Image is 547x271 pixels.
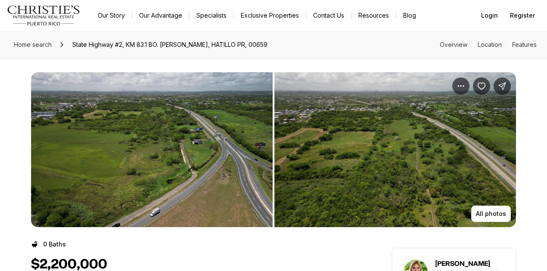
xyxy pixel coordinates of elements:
[476,7,503,24] button: Login
[481,12,498,19] span: Login
[234,9,306,22] a: Exclusive Properties
[505,7,540,24] button: Register
[274,72,516,227] button: View image gallery
[435,259,490,268] h5: [PERSON_NAME]
[473,77,490,95] button: Save Property: State Highway #2, KM 83.1 BO. CARRIZALES
[190,9,233,22] a: Specialists
[31,72,273,227] li: 1 of 4
[452,77,469,95] button: Property options
[10,38,55,52] a: Home search
[440,41,537,48] nav: Page section menu
[31,72,516,227] div: Listing Photos
[351,9,396,22] a: Resources
[476,210,506,217] p: All photos
[91,9,132,22] a: Our Story
[396,9,423,22] a: Blog
[43,241,66,248] p: 0 Baths
[478,41,502,48] a: Skip to: Location
[14,41,52,48] span: Home search
[31,72,273,227] button: View image gallery
[274,72,516,227] li: 2 of 4
[512,41,537,48] a: Skip to: Features
[494,77,511,95] button: Share Property: State Highway #2, KM 83.1 BO. CARRIZALES
[7,5,81,26] img: logo
[440,41,467,48] a: Skip to: Overview
[471,206,511,222] button: All photos
[306,9,351,22] button: Contact Us
[132,9,189,22] a: Our Advantage
[510,12,535,19] span: Register
[69,38,271,52] span: State Highway #2, KM 83.1 BO. [PERSON_NAME], HATILLO PR, 00659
